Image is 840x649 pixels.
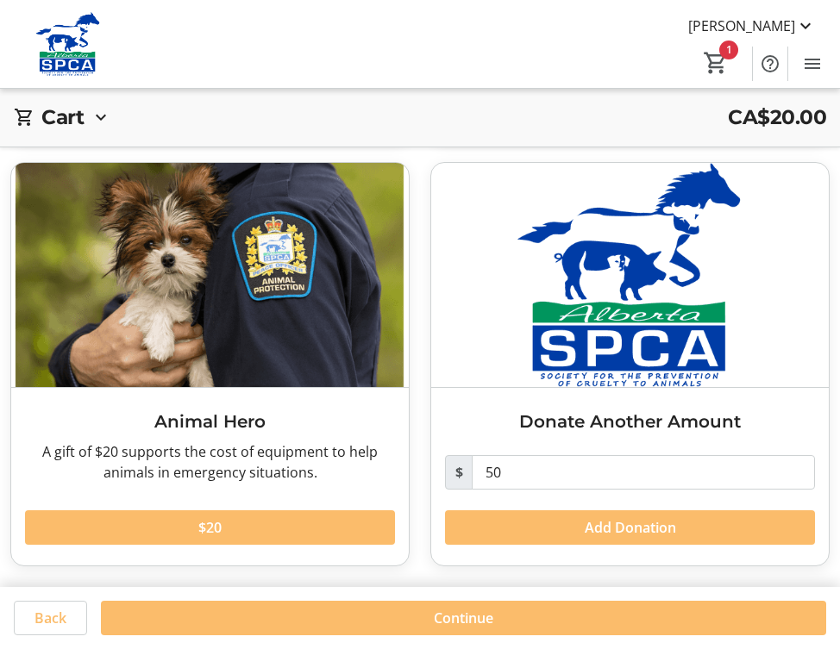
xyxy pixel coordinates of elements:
[472,455,815,490] input: Donation Amount
[431,163,829,386] img: Donate Another Amount
[795,47,830,81] button: Menu
[41,103,84,133] h2: Cart
[25,510,395,545] button: $20
[753,47,787,81] button: Help
[25,441,395,483] div: A gift of $20 supports the cost of equipment to help animals in emergency situations.
[10,12,125,77] img: Alberta SPCA's Logo
[14,601,87,635] button: Back
[434,608,493,628] span: Continue
[445,409,815,434] h3: Donate Another Amount
[728,103,826,133] span: CA$20.00
[674,12,830,40] button: [PERSON_NAME]
[445,455,473,490] span: $
[700,47,731,78] button: Cart
[445,510,815,545] button: Add Donation
[11,163,409,386] img: Animal Hero
[25,409,395,434] h3: Animal Hero
[585,517,676,538] span: Add Donation
[688,16,795,36] span: [PERSON_NAME]
[34,608,66,628] span: Back
[198,517,222,538] span: $20
[101,601,826,635] button: Continue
